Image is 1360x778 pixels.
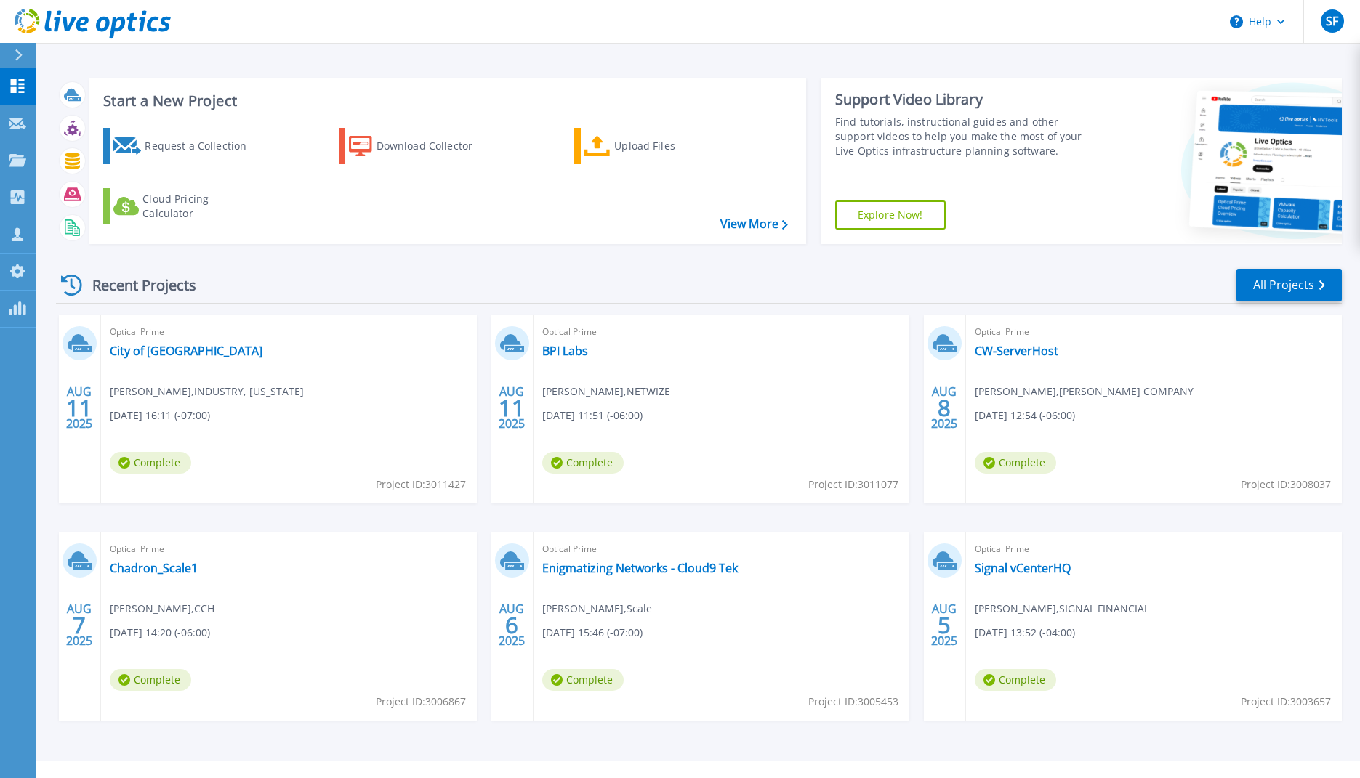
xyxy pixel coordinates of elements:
h3: Start a New Project [103,93,787,109]
div: Recent Projects [56,267,216,303]
a: Enigmatizing Networks - Cloud9 Tek [542,561,738,575]
span: [DATE] 16:11 (-07:00) [110,408,210,424]
span: 11 [499,402,525,414]
span: 7 [73,619,86,631]
span: Complete [975,452,1056,474]
div: AUG 2025 [498,599,526,652]
span: Complete [975,669,1056,691]
span: [PERSON_NAME] , INDUSTRY, [US_STATE] [110,384,304,400]
div: AUG 2025 [65,599,93,652]
span: 5 [938,619,951,631]
span: [PERSON_NAME] , SIGNAL FINANCIAL [975,601,1149,617]
div: Request a Collection [145,131,261,161]
span: Complete [542,452,624,474]
a: Signal vCenterHQ [975,561,1071,575]
div: AUG 2025 [930,381,958,434]
a: Cloud Pricing Calculator [103,188,265,224]
span: Project ID: 3003657 [1241,694,1331,710]
span: 8 [938,402,951,414]
span: Project ID: 3011077 [808,477,898,493]
a: Chadron_Scale1 [110,561,198,575]
span: [PERSON_NAME] , NETWIZE [542,384,670,400]
a: Upload Files [574,128,736,164]
span: [PERSON_NAME] , CCH [110,601,214,617]
div: Download Collector [377,131,493,161]
span: Optical Prime [975,541,1333,557]
span: Complete [110,452,191,474]
div: Support Video Library [835,90,1101,109]
a: CW-ServerHost [975,344,1058,358]
span: [PERSON_NAME] , Scale [542,601,652,617]
span: Project ID: 3008037 [1241,477,1331,493]
span: [DATE] 13:52 (-04:00) [975,625,1075,641]
a: All Projects [1236,269,1342,301]
span: [DATE] 15:46 (-07:00) [542,625,643,641]
a: Request a Collection [103,128,265,164]
span: SF [1326,15,1338,27]
span: [DATE] 12:54 (-06:00) [975,408,1075,424]
span: 11 [66,402,92,414]
div: AUG 2025 [65,381,93,434]
div: Upload Files [614,131,731,161]
div: AUG 2025 [930,599,958,652]
span: Optical Prime [110,541,468,557]
span: Optical Prime [542,324,901,340]
span: Project ID: 3005453 [808,694,898,710]
span: [DATE] 11:51 (-06:00) [542,408,643,424]
div: Cloud Pricing Calculator [142,192,259,221]
span: 6 [505,619,518,631]
span: Project ID: 3011427 [376,477,466,493]
span: Project ID: 3006867 [376,694,466,710]
a: Explore Now! [835,200,946,230]
span: Complete [110,669,191,691]
span: [DATE] 14:20 (-06:00) [110,625,210,641]
span: Optical Prime [110,324,468,340]
a: City of [GEOGRAPHIC_DATA] [110,344,262,358]
span: [PERSON_NAME] , [PERSON_NAME] COMPANY [975,384,1194,400]
a: View More [720,217,788,231]
a: Download Collector [339,128,501,164]
span: Optical Prime [975,324,1333,340]
div: Find tutorials, instructional guides and other support videos to help you make the most of your L... [835,115,1101,158]
div: AUG 2025 [498,381,526,434]
span: Optical Prime [542,541,901,557]
a: BPI Labs [542,344,588,358]
span: Complete [542,669,624,691]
